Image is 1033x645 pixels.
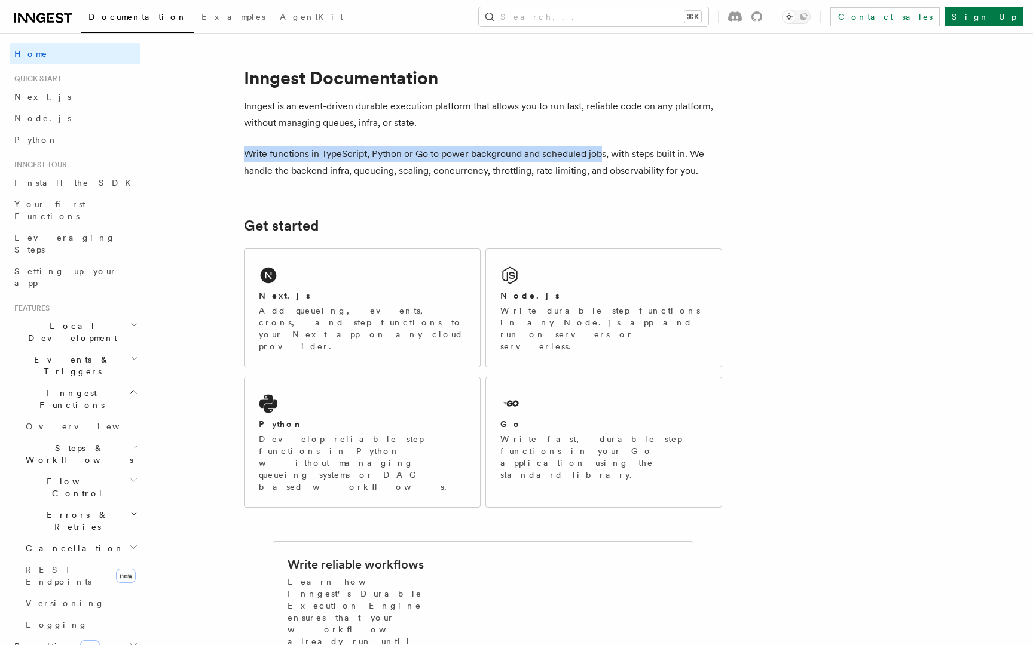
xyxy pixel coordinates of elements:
a: Next.jsAdd queueing, events, crons, and step functions to your Next app on any cloud provider. [244,248,481,367]
button: Toggle dark mode [782,10,811,24]
span: REST Endpoints [26,565,91,586]
button: Errors & Retries [21,504,140,537]
span: Events & Triggers [10,354,130,377]
span: Leveraging Steps [14,233,115,254]
a: Logging [21,614,140,635]
a: Node.js [10,107,140,129]
a: PythonDevelop reliable step functions in Python without managing queueing systems or DAG based wo... [244,377,481,508]
span: Flow Control [21,475,130,499]
button: Flow Control [21,471,140,504]
span: Examples [201,12,265,21]
button: Events & Triggers [10,349,140,382]
a: Setting up your app [10,260,140,294]
span: Python [14,135,58,145]
span: Overview [26,422,149,431]
a: Examples [194,4,273,32]
a: Contact sales [830,7,940,26]
p: Write durable step functions in any Node.js app and run on servers or serverless. [500,305,707,352]
h1: Inngest Documentation [244,67,722,88]
div: Inngest Functions [10,416,140,635]
a: Overview [21,416,140,437]
kbd: ⌘K [684,11,701,23]
a: Sign Up [945,7,1023,26]
span: Steps & Workflows [21,442,133,466]
span: Inngest Functions [10,387,129,411]
a: Get started [244,217,319,234]
button: Local Development [10,315,140,349]
a: Your first Functions [10,193,140,227]
span: Setting up your app [14,266,117,288]
a: REST Endpointsnew [21,559,140,592]
button: Cancellation [21,537,140,559]
span: Inngest tour [10,160,67,170]
span: Cancellation [21,542,124,554]
span: Next.js [14,92,71,102]
span: Home [14,48,48,60]
span: Errors & Retries [21,509,130,533]
span: AgentKit [280,12,343,21]
a: Next.js [10,86,140,107]
a: Install the SDK [10,172,140,193]
p: Add queueing, events, crons, and step functions to your Next app on any cloud provider. [259,305,466,352]
button: Steps & Workflows [21,437,140,471]
span: Node.js [14,113,71,123]
a: Python [10,129,140,150]
a: GoWrite fast, durable step functions in your Go application using the standard library. [485,377,722,508]
h2: Write reliable workflows [288,556,424,573]
h2: Node.js [500,290,560,302]
span: Features [10,303,50,313]
a: Home [10,43,140,64]
a: Versioning [21,592,140,614]
a: Documentation [81,4,194,33]
span: Install the SDK [14,178,138,188]
span: new [116,569,136,583]
button: Search...⌘K [479,7,708,26]
span: Logging [26,620,88,629]
h2: Go [500,418,522,430]
span: Your first Functions [14,199,85,221]
span: Documentation [88,12,187,21]
h2: Python [259,418,303,430]
p: Write fast, durable step functions in your Go application using the standard library. [500,433,707,481]
a: AgentKit [273,4,350,32]
a: Leveraging Steps [10,227,140,260]
p: Write functions in TypeScript, Python or Go to power background and scheduled jobs, with steps bu... [244,146,722,179]
span: Quick start [10,74,62,84]
span: Versioning [26,598,105,608]
h2: Next.js [259,290,310,302]
a: Node.jsWrite durable step functions in any Node.js app and run on servers or serverless. [485,248,722,367]
button: Inngest Functions [10,382,140,416]
p: Develop reliable step functions in Python without managing queueing systems or DAG based workflows. [259,433,466,493]
p: Inngest is an event-driven durable execution platform that allows you to run fast, reliable code ... [244,98,722,131]
span: Local Development [10,320,130,344]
